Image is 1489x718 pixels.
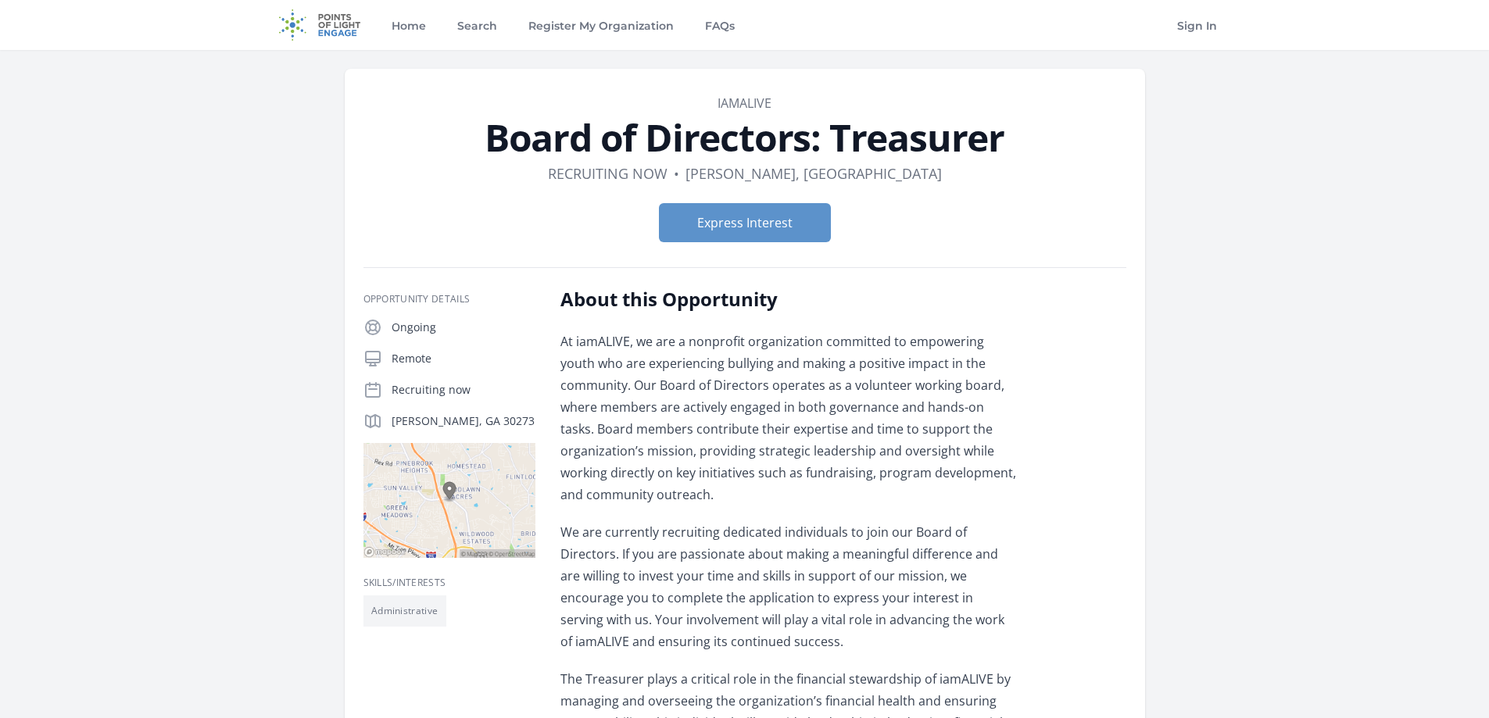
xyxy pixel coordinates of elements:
[718,95,771,112] a: IAMALIVE
[560,330,1018,505] p: At iamALIVE, we are a nonprofit organization committed to empowering youth who are experiencing b...
[363,577,535,589] h3: Skills/Interests
[392,320,535,335] p: Ongoing
[560,521,1018,652] p: We are currently recruiting dedicated individuals to join our Board of Directors. If you are pass...
[548,163,668,184] dd: Recruiting now
[392,351,535,366] p: Remote
[363,595,446,627] li: Administrative
[392,382,535,398] p: Recruiting now
[363,119,1126,156] h1: Board of Directors: Treasurer
[392,413,535,429] p: [PERSON_NAME], GA 30273
[674,163,679,184] div: •
[560,287,1018,312] h2: About this Opportunity
[363,293,535,305] h3: Opportunity Details
[685,163,942,184] dd: [PERSON_NAME], [GEOGRAPHIC_DATA]
[659,203,831,242] button: Express Interest
[363,443,535,558] img: Map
